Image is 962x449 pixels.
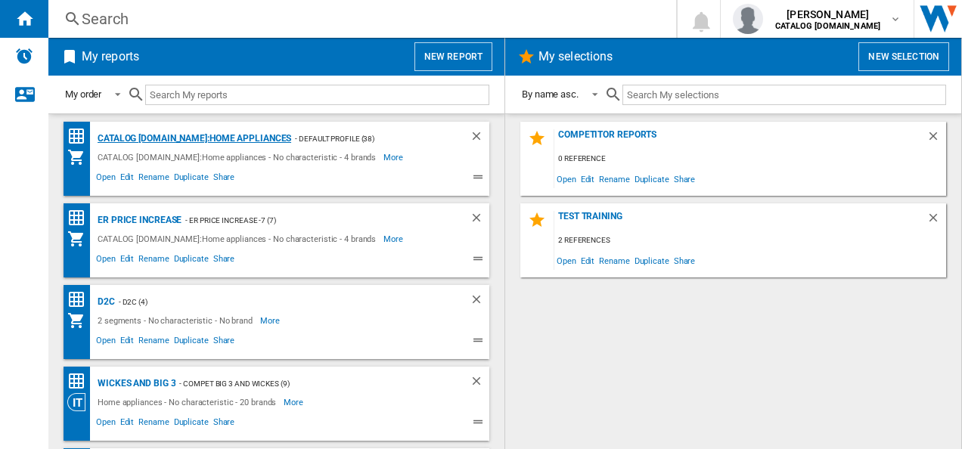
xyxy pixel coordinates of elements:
[470,374,489,393] div: Delete
[554,211,926,231] div: Test training
[926,129,946,150] div: Delete
[94,311,260,330] div: 2 segments - No characteristic - No brand
[554,231,946,250] div: 2 references
[775,21,880,31] b: CATALOG [DOMAIN_NAME]
[136,333,171,351] span: Rename
[211,333,237,351] span: Share
[67,127,94,146] div: Price Matrix
[175,374,439,393] div: - COMPET BIG 3 AND WICKES (9)
[67,230,94,248] div: My Assortment
[211,170,237,188] span: Share
[136,170,171,188] span: Rename
[94,170,118,188] span: Open
[622,85,946,105] input: Search My selections
[115,293,439,311] div: - D2C (4)
[522,88,579,100] div: By name asc.
[94,129,291,148] div: CATALOG [DOMAIN_NAME]:Home appliances
[383,230,405,248] span: More
[211,252,237,270] span: Share
[94,230,383,248] div: CATALOG [DOMAIN_NAME]:Home appliances - No characteristic - 4 brands
[632,169,672,189] span: Duplicate
[733,4,763,34] img: profile.jpg
[554,250,579,271] span: Open
[136,252,171,270] span: Rename
[579,169,597,189] span: Edit
[94,293,115,311] div: D2C
[597,169,632,189] span: Rename
[94,415,118,433] span: Open
[118,333,137,351] span: Edit
[926,211,946,231] div: Delete
[136,415,171,433] span: Rename
[579,250,597,271] span: Edit
[172,252,211,270] span: Duplicate
[67,209,94,228] div: Price Matrix
[632,250,672,271] span: Duplicate
[94,148,383,166] div: CATALOG [DOMAIN_NAME]:Home appliances - No characteristic - 4 brands
[67,148,94,166] div: My Assortment
[94,333,118,351] span: Open
[470,293,489,311] div: Delete
[291,129,439,148] div: - Default profile (38)
[260,311,282,330] span: More
[79,42,142,71] h2: My reports
[118,170,137,188] span: Edit
[414,42,492,71] button: New report
[597,250,632,271] span: Rename
[94,393,284,411] div: Home appliances - No characteristic - 20 brands
[470,129,489,148] div: Delete
[145,85,489,105] input: Search My reports
[15,47,33,65] img: alerts-logo.svg
[94,211,182,230] div: ER Price Increase
[211,415,237,433] span: Share
[672,250,698,271] span: Share
[858,42,949,71] button: New selection
[172,170,211,188] span: Duplicate
[94,252,118,270] span: Open
[470,211,489,230] div: Delete
[535,42,616,71] h2: My selections
[182,211,439,230] div: - ER Price Increase -7 (7)
[554,150,946,169] div: 0 reference
[284,393,306,411] span: More
[383,148,405,166] span: More
[118,252,137,270] span: Edit
[82,8,637,29] div: Search
[172,415,211,433] span: Duplicate
[172,333,211,351] span: Duplicate
[118,415,137,433] span: Edit
[67,372,94,391] div: Price Matrix
[65,88,101,100] div: My order
[94,374,175,393] div: Wickes and Big 3
[554,169,579,189] span: Open
[554,129,926,150] div: Competitor reports
[67,290,94,309] div: Price Matrix
[775,7,880,22] span: [PERSON_NAME]
[67,393,94,411] div: Category View
[67,311,94,330] div: My Assortment
[672,169,698,189] span: Share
